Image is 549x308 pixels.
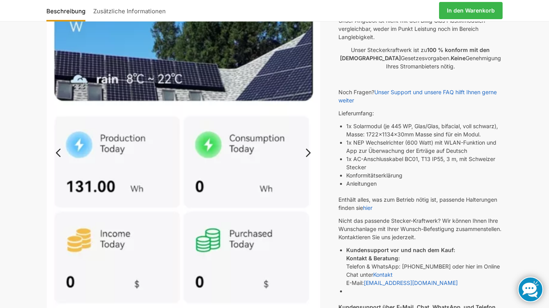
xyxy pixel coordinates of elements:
li: 1x AC-Anschlusskabel BC01, T13 IP55, 3 m, mit Schweizer Stecker [346,155,503,171]
a: [EMAIL_ADDRESS][DOMAIN_NAME] [364,279,458,286]
li: Anleitungen [346,179,503,188]
li: Telefon & WhatsApp: [PHONE_NUMBER] oder hier im Online Chat unter E-Mail: [346,246,503,287]
a: hier [363,204,372,211]
li: 1x NEP Wechselrichter (600 Watt) mit WLAN-Funktion und App zur Überwachung der Erträge auf Deutsch [346,138,503,155]
p: Unser Steckerkraftwerk ist zu Gesetzesvorgaben. Genehmigung Ihres Stromanbieters nötig. [338,46,503,70]
strong: Kundensupport vor und nach dem Kauf: [346,247,455,253]
a: Beschreibung [46,1,89,20]
p: Noch Fragen? [338,88,503,104]
a: Unser Support und unsere FAQ hilft Ihnen gerne weiter [338,89,497,104]
li: 1x Solarmodul (je 445 WP, Glas/Glas, bifacial, voll schwarz), Masse: 1722x1134x30mm Masse sind fü... [346,122,503,138]
p: Lieferumfang: [338,109,503,117]
p: Enthält alles, was zum Betrieb nötig ist, passende Halterungen finden sie [338,195,503,212]
strong: Kontakt & Beratung: [346,255,400,261]
p: Dieses Angebot wurde speziell für die Schweiz konfiguriert. Unser Angebot ist nicht mit den Billi... [338,8,503,41]
a: Zusätzliche Informationen [89,1,170,20]
p: Nicht das passende Stecker-Kraftwerk? Wir können Ihnen Ihre Wunschanlage mit Ihrer Wunsch-Befesti... [338,217,503,241]
a: Kontakt [373,271,393,278]
strong: Keine [451,55,466,61]
li: Konformitätserklärung [346,171,503,179]
a: In den Warenkorb [439,2,503,19]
